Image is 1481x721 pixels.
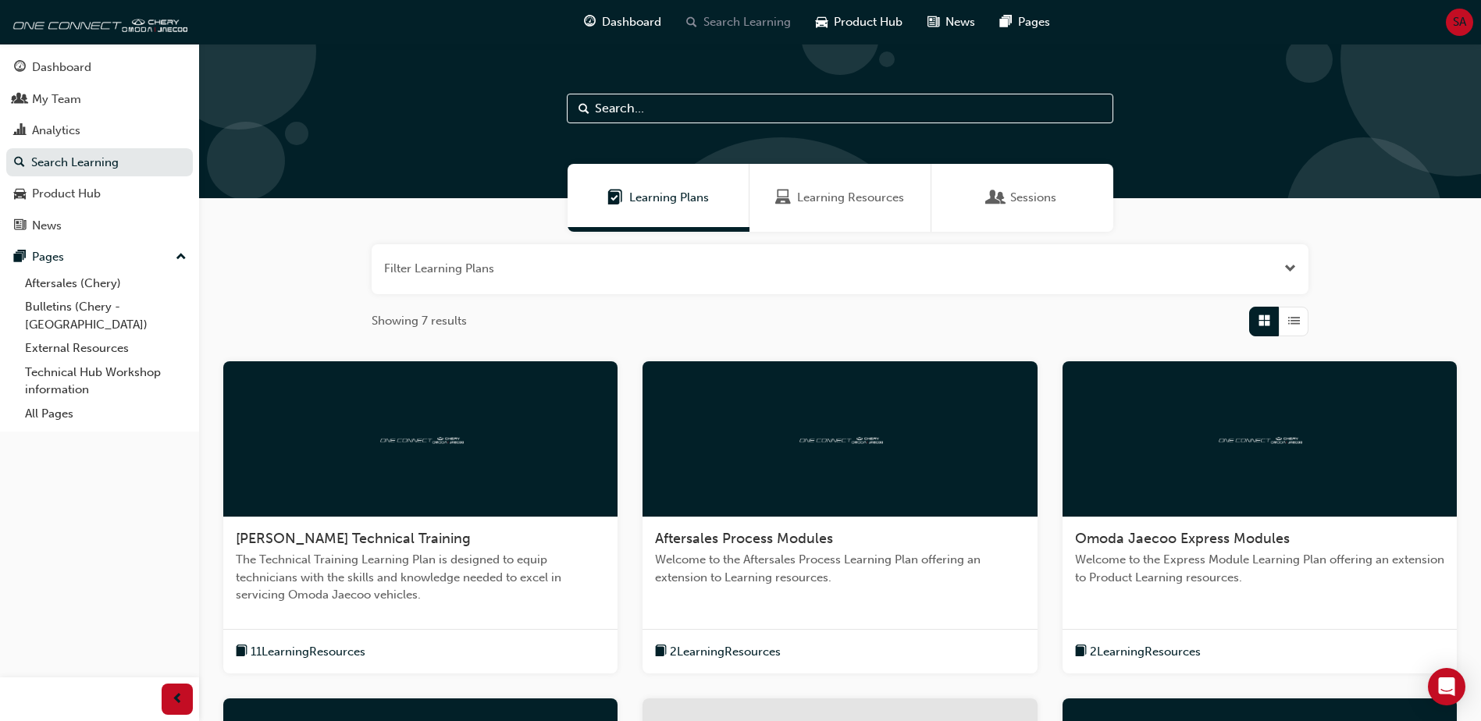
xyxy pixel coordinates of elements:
[834,13,902,31] span: Product Hub
[32,91,81,108] div: My Team
[571,6,674,38] a: guage-iconDashboard
[32,122,80,140] div: Analytics
[607,189,623,207] span: Learning Plans
[670,643,781,661] span: 2 Learning Resources
[567,94,1113,123] input: Search...
[629,189,709,207] span: Learning Plans
[1075,642,1201,662] button: book-icon2LearningResources
[816,12,828,32] span: car-icon
[749,164,931,232] a: Learning ResourcesLearning Resources
[8,6,187,37] img: oneconnect
[372,312,467,330] span: Showing 7 results
[803,6,915,38] a: car-iconProduct Hub
[19,295,193,336] a: Bulletins (Chery - [GEOGRAPHIC_DATA])
[6,179,193,208] a: Product Hub
[6,116,193,145] a: Analytics
[1075,530,1290,547] span: Omoda Jaecoo Express Modules
[655,551,1024,586] span: Welcome to the Aftersales Process Learning Plan offering an extension to Learning resources.
[172,690,183,709] span: prev-icon
[14,187,26,201] span: car-icon
[236,530,471,547] span: [PERSON_NAME] Technical Training
[655,642,667,662] span: book-icon
[797,431,883,446] img: oneconnect
[236,642,247,662] span: book-icon
[14,124,26,138] span: chart-icon
[14,219,26,233] span: news-icon
[32,59,91,76] div: Dashboard
[655,642,781,662] button: book-icon2LearningResources
[19,402,193,426] a: All Pages
[14,93,26,107] span: people-icon
[931,164,1113,232] a: SessionsSessions
[1090,643,1201,661] span: 2 Learning Resources
[14,250,26,265] span: pages-icon
[945,13,975,31] span: News
[19,336,193,360] a: External Resources
[223,361,618,674] a: oneconnect[PERSON_NAME] Technical TrainingThe Technical Training Learning Plan is designed to equ...
[14,61,26,75] span: guage-icon
[602,13,661,31] span: Dashboard
[1010,189,1056,207] span: Sessions
[1453,13,1466,31] span: SA
[655,530,833,547] span: Aftersales Process Modules
[1075,642,1087,662] span: book-icon
[32,185,101,203] div: Product Hub
[236,551,605,604] span: The Technical Training Learning Plan is designed to equip technicians with the skills and knowled...
[1216,431,1302,446] img: oneconnect
[568,164,749,232] a: Learning PlansLearning Plans
[797,189,904,207] span: Learning Resources
[32,217,62,235] div: News
[915,6,988,38] a: news-iconNews
[927,12,939,32] span: news-icon
[19,272,193,296] a: Aftersales (Chery)
[643,361,1037,674] a: oneconnectAftersales Process ModulesWelcome to the Aftersales Process Learning Plan offering an e...
[1428,668,1465,705] div: Open Intercom Messenger
[378,431,464,446] img: oneconnect
[14,156,25,170] span: search-icon
[686,12,697,32] span: search-icon
[775,189,791,207] span: Learning Resources
[1446,9,1473,36] button: SA
[579,100,589,118] span: Search
[1258,312,1270,330] span: Grid
[988,189,1004,207] span: Sessions
[236,642,365,662] button: book-icon11LearningResources
[1075,551,1444,586] span: Welcome to the Express Module Learning Plan offering an extension to Product Learning resources.
[19,360,193,402] a: Technical Hub Workshop information
[6,148,193,177] a: Search Learning
[1063,361,1457,674] a: oneconnectOmoda Jaecoo Express ModulesWelcome to the Express Module Learning Plan offering an ext...
[176,247,187,268] span: up-icon
[1284,260,1296,278] button: Open the filter
[6,85,193,114] a: My Team
[584,12,596,32] span: guage-icon
[1018,13,1050,31] span: Pages
[32,248,64,266] div: Pages
[988,6,1063,38] a: pages-iconPages
[6,53,193,82] a: Dashboard
[6,50,193,243] button: DashboardMy TeamAnalyticsSearch LearningProduct HubNews
[6,211,193,240] a: News
[674,6,803,38] a: search-iconSearch Learning
[1288,312,1300,330] span: List
[1000,12,1012,32] span: pages-icon
[6,243,193,272] button: Pages
[251,643,365,661] span: 11 Learning Resources
[703,13,791,31] span: Search Learning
